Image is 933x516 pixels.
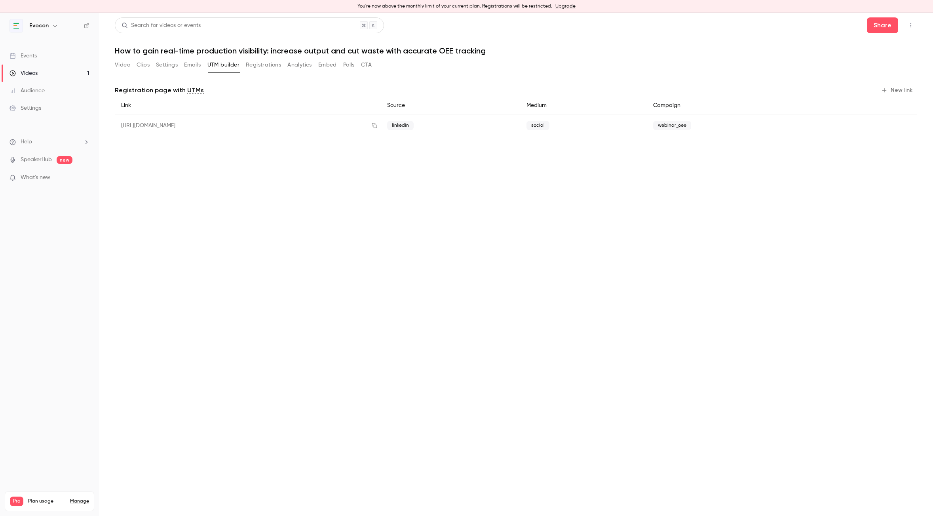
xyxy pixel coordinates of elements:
[361,59,372,71] button: CTA
[29,22,49,30] h6: Evocon
[184,59,201,71] button: Emails
[207,59,239,71] button: UTM builder
[21,156,52,164] a: SpeakerHub
[21,138,32,146] span: Help
[115,46,917,55] h1: How to gain real-time production visibility: increase output and cut waste with accurate OEE trac...
[387,121,414,130] span: linkedin
[57,156,72,164] span: new
[520,97,647,114] div: Medium
[21,173,50,182] span: What's new
[10,138,89,146] li: help-dropdown-opener
[137,59,150,71] button: Clips
[115,114,381,137] div: [URL][DOMAIN_NAME]
[555,3,576,10] a: Upgrade
[80,174,89,181] iframe: Noticeable Trigger
[28,498,65,505] span: Plan usage
[867,17,898,33] button: Share
[122,21,201,30] div: Search for videos or events
[343,59,355,71] button: Polls
[10,87,45,95] div: Audience
[115,97,381,114] div: Link
[647,97,827,114] div: Campaign
[10,69,38,77] div: Videos
[653,121,691,130] span: webinar_oee
[115,59,130,71] button: Video
[526,121,549,130] span: social
[10,497,23,506] span: Pro
[246,59,281,71] button: Registrations
[10,52,37,60] div: Events
[115,86,204,95] p: Registration page with
[70,498,89,505] a: Manage
[318,59,337,71] button: Embed
[10,104,41,112] div: Settings
[10,19,23,32] img: Evocon
[381,97,520,114] div: Source
[904,19,917,32] button: Top Bar Actions
[156,59,178,71] button: Settings
[878,84,917,97] button: New link
[287,59,312,71] button: Analytics
[187,86,204,95] a: UTMs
